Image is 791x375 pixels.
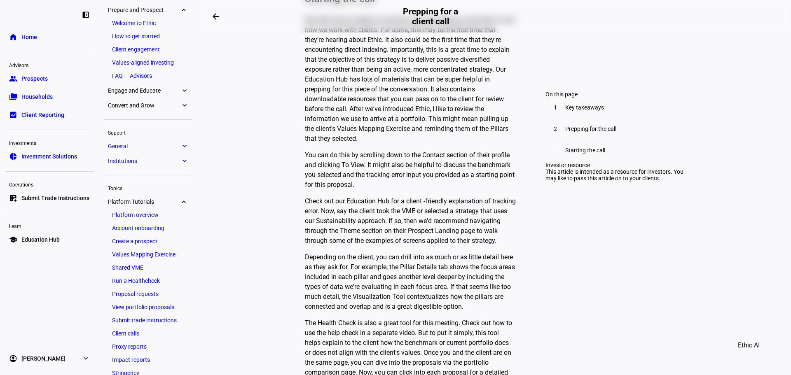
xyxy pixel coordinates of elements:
[9,235,17,244] eth-mat-symbol: school
[9,194,17,202] eth-mat-symbol: list_alt_add
[21,75,48,83] span: Prospects
[5,220,94,231] div: Learn
[550,102,560,112] div: 1
[108,249,188,260] a: Values Mapping Exercise
[180,101,188,109] eth-mat-symbol: expand_more
[5,178,94,190] div: Operations
[21,194,89,202] span: Submit Trade Instructions
[104,140,192,152] a: Generalexpand_more
[5,137,94,148] div: Investments
[104,126,192,138] div: Support
[5,148,94,165] a: pie_chartInvestment Solutions
[82,11,90,19] eth-mat-symbol: left_panel_close
[545,161,684,168] div: Investor resource
[108,7,180,13] span: Prepare and Prospect
[9,111,17,119] eth-mat-symbol: bid_landscape
[108,354,188,366] a: Impact reports
[180,198,188,206] eth-mat-symbol: expand_more
[21,111,64,119] span: Client Reporting
[108,222,188,234] a: Account onboarding
[305,196,516,246] p: Check out our Education Hub for a client -friendly explanation of tracking error. Now, say the cl...
[108,262,188,273] a: Shared VME
[108,44,188,55] a: Client engagement
[21,152,77,161] span: Investment Solutions
[5,107,94,123] a: bid_landscapeClient Reporting
[180,6,188,14] eth-mat-symbol: expand_more
[82,354,90,363] eth-mat-symbol: expand_more
[108,30,188,42] a: How to get started
[108,143,180,149] span: General
[5,29,94,45] a: homeHome
[9,354,17,363] eth-mat-symbol: account_circle
[305,15,516,144] p: We often find it's helpful to start the call level setting on who Ethic is and how we work with c...
[565,125,616,132] span: Prepping for the call
[21,93,53,101] span: Households
[108,17,188,29] a: Welcome to Ethic
[5,59,94,70] div: Advisors
[545,91,684,97] div: On this page
[108,341,188,352] a: Proxy reports
[180,86,188,95] eth-mat-symbol: expand_more
[108,209,188,221] a: Platform overview
[108,235,188,247] a: Create a prospect
[9,152,17,161] eth-mat-symbol: pie_chart
[305,252,516,312] p: Depending on the client, you can drill into as much or as little detail here as they ask for. For...
[21,354,66,363] span: [PERSON_NAME]
[104,155,192,167] a: Institutionsexpand_more
[108,288,188,300] a: Proposal requests
[108,102,180,109] span: Convert and Grow
[108,57,188,68] a: Values-aligned investing
[108,275,188,286] a: Run a Healthcheck
[21,33,37,41] span: Home
[550,145,560,155] div: 3
[108,198,180,205] span: Platform Tutorials
[108,314,188,326] a: Submit trade instructions
[9,93,17,101] eth-mat-symbol: folder_copy
[726,335,771,355] button: Ethic AI
[108,158,180,164] span: Institutions
[211,12,221,21] mat-icon: arrow_backwards
[565,104,604,110] span: Key takeaways
[180,142,188,150] eth-mat-symbol: expand_more
[108,87,180,94] span: Engage and Educate
[738,335,760,355] span: Ethic AI
[104,182,192,193] div: Topics
[108,301,188,313] a: View portfolio proposals
[305,150,516,190] p: You can do this by scrolling down to the Contact section of their profile and clicking To View. I...
[399,7,462,26] h2: Prepping for a client call
[550,123,560,133] div: 2
[9,33,17,41] eth-mat-symbol: home
[108,328,188,339] a: Client calls
[108,70,188,82] a: FAQ — Advisors
[5,70,94,87] a: groupProspects
[9,75,17,83] eth-mat-symbol: group
[180,157,188,165] eth-mat-symbol: expand_more
[545,168,684,181] div: This article is intended as a resource for investors. You may like to pass this article on to you...
[21,235,60,244] span: Education Hub
[5,89,94,105] a: folder_copyHouseholds
[565,147,605,153] span: Starting the call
